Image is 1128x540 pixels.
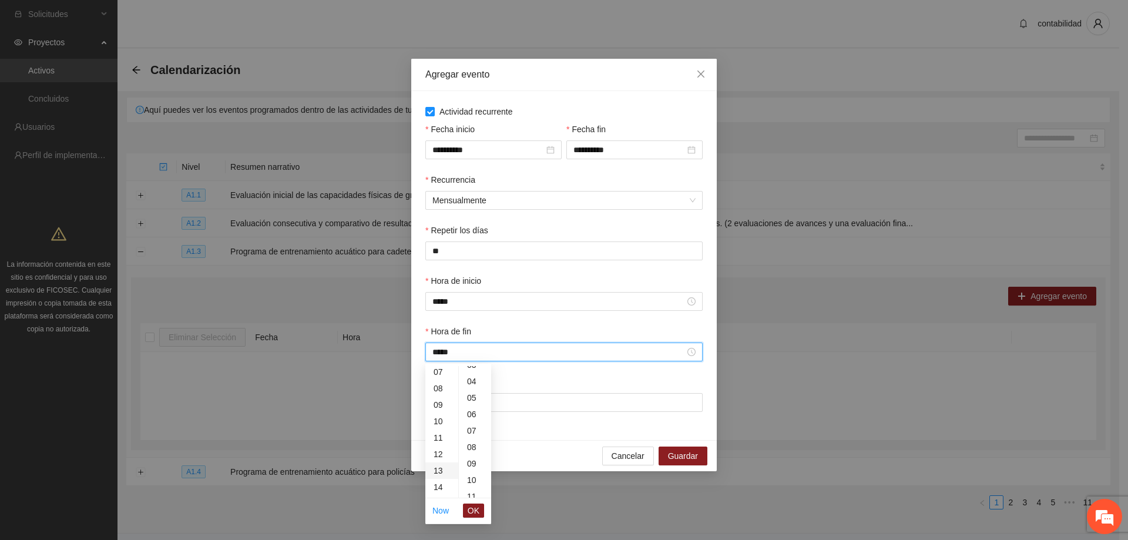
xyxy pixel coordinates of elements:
[468,504,479,517] span: OK
[425,479,458,495] div: 14
[696,69,706,79] span: close
[61,60,197,75] div: Chatee con nosotros ahora
[435,105,518,118] span: Actividad recurrente
[425,413,458,430] div: 10
[459,439,491,455] div: 08
[425,462,458,479] div: 13
[463,504,484,518] button: OK
[425,380,458,397] div: 08
[432,506,449,515] a: Now
[426,242,702,260] input: Repetir los días
[425,393,703,412] input: Lugar
[459,373,491,390] div: 04
[425,274,481,287] label: Hora de inicio
[573,143,685,156] input: Fecha fin
[432,192,696,209] span: Mensualmente
[68,157,162,276] span: Estamos en línea.
[425,495,458,512] div: 15
[193,6,221,34] div: Minimizar ventana de chat en vivo
[6,321,224,362] textarea: Escriba su mensaje y pulse “Intro”
[425,364,458,380] div: 07
[425,325,471,338] label: Hora de fin
[459,406,491,422] div: 06
[425,123,475,136] label: Fecha inicio
[459,390,491,406] div: 05
[459,472,491,488] div: 10
[425,446,458,462] div: 12
[566,123,606,136] label: Fecha fin
[685,59,717,90] button: Close
[425,430,458,446] div: 11
[432,143,544,156] input: Fecha inicio
[602,447,654,465] button: Cancelar
[459,422,491,439] div: 07
[425,224,488,237] label: Repetir los días
[612,450,644,462] span: Cancelar
[425,173,475,186] label: Recurrencia
[425,397,458,413] div: 09
[668,450,698,462] span: Guardar
[432,295,685,308] input: Hora de inicio
[432,346,685,358] input: Hora de fin
[659,447,707,465] button: Guardar
[459,455,491,472] div: 09
[459,488,491,505] div: 11
[425,68,703,81] div: Agregar evento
